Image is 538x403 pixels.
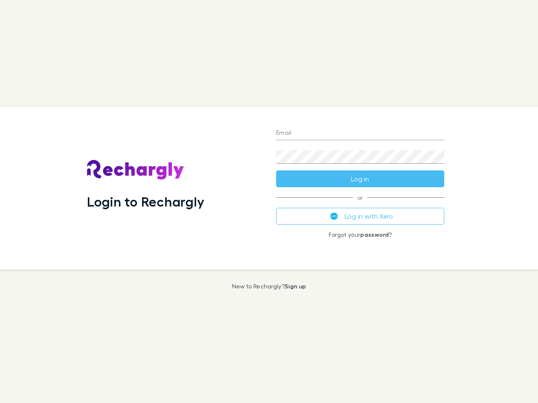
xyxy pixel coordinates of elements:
button: Log in with Xero [276,208,444,225]
h1: Login to Rechargly [87,194,204,209]
img: Xero's logo [330,212,338,220]
a: Sign up [285,283,306,290]
span: or [276,197,444,198]
p: New to Rechargly? [232,283,306,290]
p: Forgot your ? [276,231,444,238]
img: Rechargly's Logo [87,160,185,180]
a: password [360,231,389,238]
button: Log in [276,170,444,187]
